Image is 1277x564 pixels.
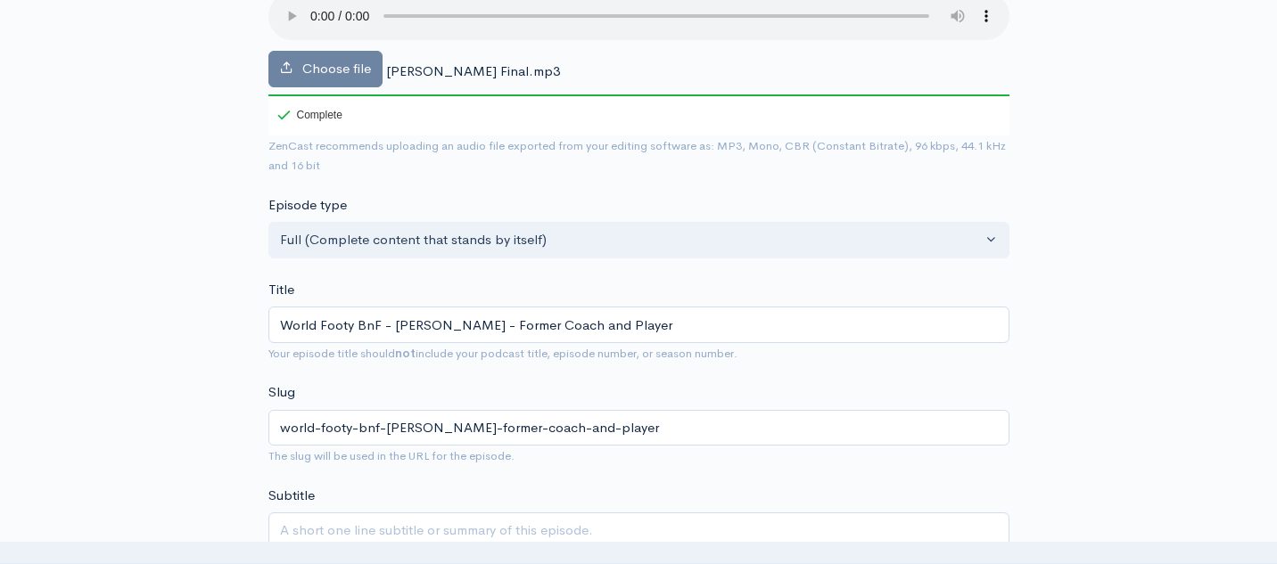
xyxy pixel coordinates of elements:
[280,230,982,250] div: Full (Complete content that stands by itself)
[268,410,1009,446] input: title-of-episode
[268,94,1009,96] div: 100%
[268,280,294,300] label: Title
[277,110,342,120] div: Complete
[268,382,295,403] label: Slug
[268,486,315,506] label: Subtitle
[268,222,1009,258] button: Full (Complete content that stands by itself)
[268,346,737,361] small: Your episode title should include your podcast title, episode number, or season number.
[386,62,560,79] span: [PERSON_NAME] Final.mp3
[268,448,515,463] small: The slug will be used in the URL for the episode.
[268,138,1006,174] small: ZenCast recommends uploading an audio file exported from your editing software as: MP3, Mono, CBR...
[302,60,371,77] span: Choose file
[268,307,1009,343] input: What is the episode's title?
[268,94,346,135] div: Complete
[395,346,416,361] strong: not
[268,195,347,216] label: Episode type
